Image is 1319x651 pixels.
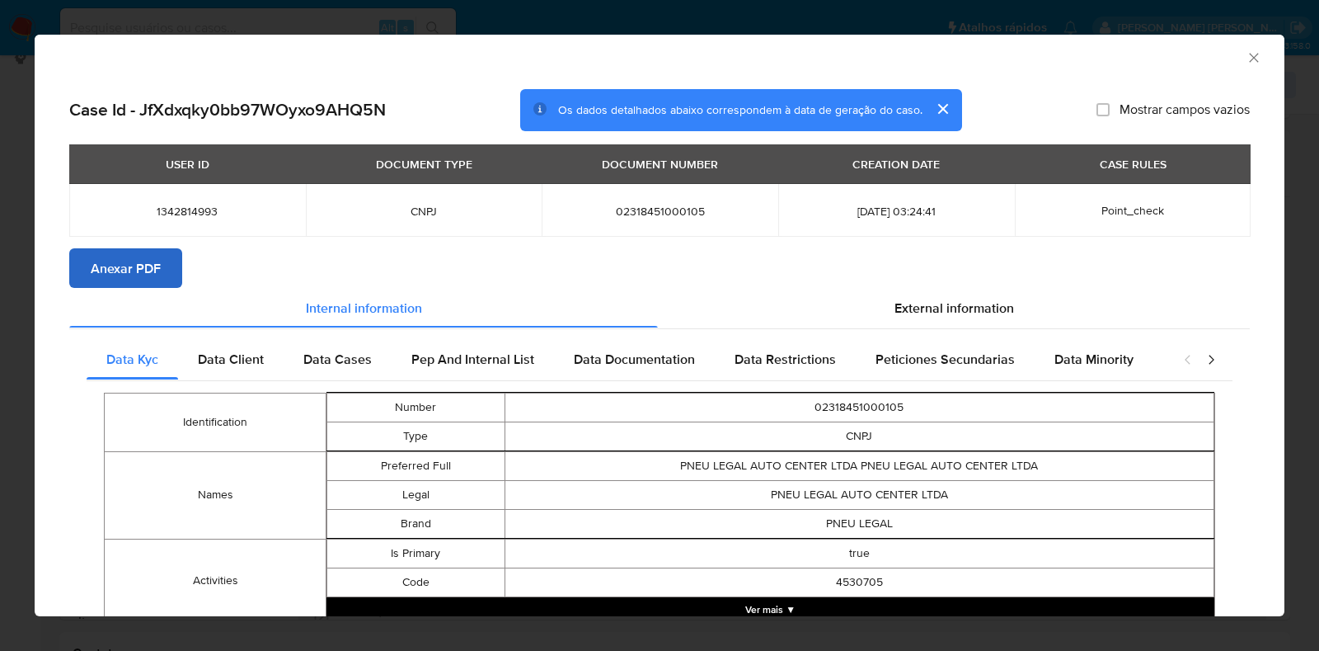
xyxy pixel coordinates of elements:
span: Data Kyc [106,350,158,369]
div: DOCUMENT NUMBER [592,150,728,178]
td: CNPJ [505,422,1214,451]
td: Identification [105,393,326,451]
button: Anexar PDF [69,248,182,288]
div: closure-recommendation-modal [35,35,1284,616]
td: Preferred Full [327,451,505,480]
span: 02318451000105 [561,204,758,219]
span: Pep And Internal List [411,350,534,369]
button: Fechar a janela [1246,50,1260,64]
td: Is Primary [327,539,505,568]
span: Os dados detalhados abaixo correspondem à data de geração do caso. [558,101,922,118]
span: Peticiones Secundarias [875,350,1015,369]
td: Brand [327,509,505,538]
h2: Case Id - JfXdxqky0bb97WOyxo9AHQ5N [69,99,386,120]
span: Data Restrictions [735,350,836,369]
td: Number [327,393,505,422]
td: PNEU LEGAL [505,509,1214,538]
span: Data Minority [1054,350,1134,369]
button: cerrar [922,89,962,129]
div: CREATION DATE [843,150,950,178]
td: Activities [105,539,326,622]
td: Names [105,451,326,539]
div: USER ID [156,150,219,178]
td: Type [327,422,505,451]
td: Code [327,568,505,597]
div: Detailed info [69,288,1250,328]
span: 1342814993 [89,204,286,219]
span: Mostrar campos vazios [1120,101,1250,118]
td: PNEU LEGAL AUTO CENTER LTDA [505,480,1214,509]
button: Expand array [326,597,1214,621]
span: CNPJ [326,204,523,219]
div: Detailed internal info [87,340,1166,380]
span: [DATE] 03:24:41 [798,204,995,219]
span: Data Cases [303,350,372,369]
td: 02318451000105 [505,393,1214,422]
span: Anexar PDF [91,250,161,286]
td: 4530705 [505,568,1214,597]
td: PNEU LEGAL AUTO CENTER LTDA PNEU LEGAL AUTO CENTER LTDA [505,451,1214,480]
span: Point_check [1101,202,1164,219]
span: External information [894,298,1014,317]
input: Mostrar campos vazios [1096,103,1110,116]
span: Internal information [306,298,422,317]
div: CASE RULES [1090,150,1176,178]
td: Legal [327,480,505,509]
span: Data Documentation [574,350,695,369]
td: true [505,539,1214,568]
div: DOCUMENT TYPE [366,150,482,178]
span: Data Client [198,350,264,369]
